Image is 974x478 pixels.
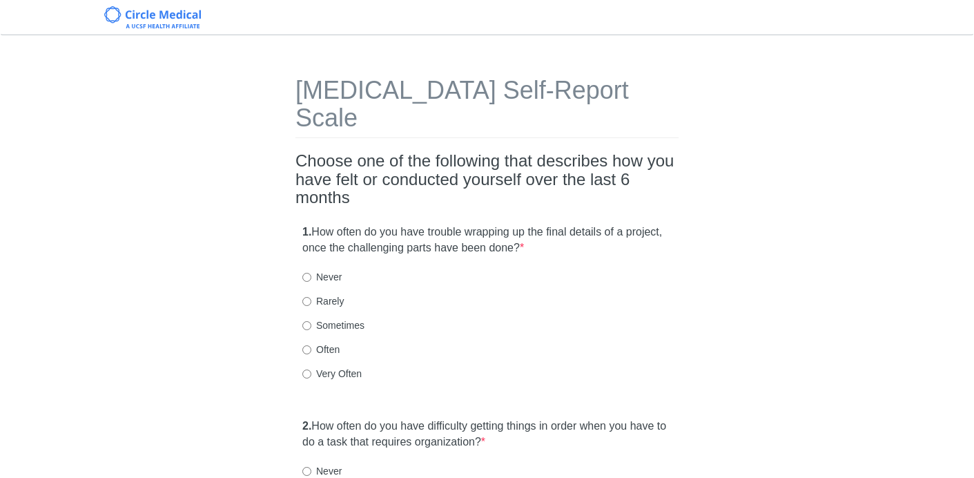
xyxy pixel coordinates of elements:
input: Sometimes [302,321,311,330]
label: Never [302,464,342,478]
h1: [MEDICAL_DATA] Self-Report Scale [295,77,679,138]
input: Rarely [302,297,311,306]
input: Very Often [302,370,311,379]
label: Rarely [302,294,344,308]
label: Often [302,343,340,356]
strong: 1. [302,226,311,238]
input: Often [302,345,311,354]
label: How often do you have trouble wrapping up the final details of a project, once the challenging pa... [302,224,672,256]
label: Sometimes [302,318,364,332]
input: Never [302,273,311,282]
label: Very Often [302,367,362,381]
strong: 2. [302,420,311,432]
label: How often do you have difficulty getting things in order when you have to do a task that requires... [302,419,672,450]
h2: Choose one of the following that describes how you have felt or conducted yourself over the last ... [295,152,679,207]
label: Never [302,270,342,284]
img: Circle Medical Logo [104,6,202,28]
input: Never [302,467,311,476]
